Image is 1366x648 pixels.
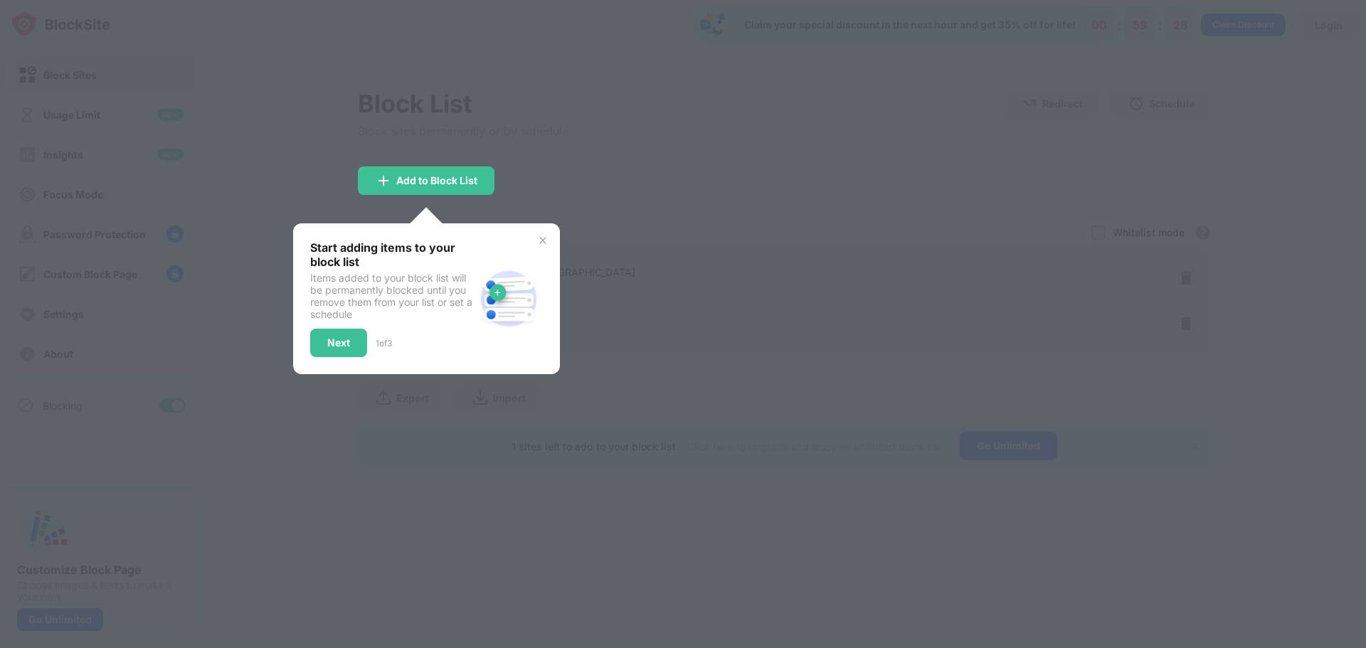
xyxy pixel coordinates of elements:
div: Start adding items to your block list [310,240,475,269]
div: Add to Block List [396,175,477,186]
div: Next [327,337,350,349]
img: block-site.svg [475,265,543,333]
div: Items added to your block list will be permanently blocked until you remove them from your list o... [310,272,475,320]
div: 1 of 3 [376,338,392,349]
img: x-button.svg [537,235,549,246]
